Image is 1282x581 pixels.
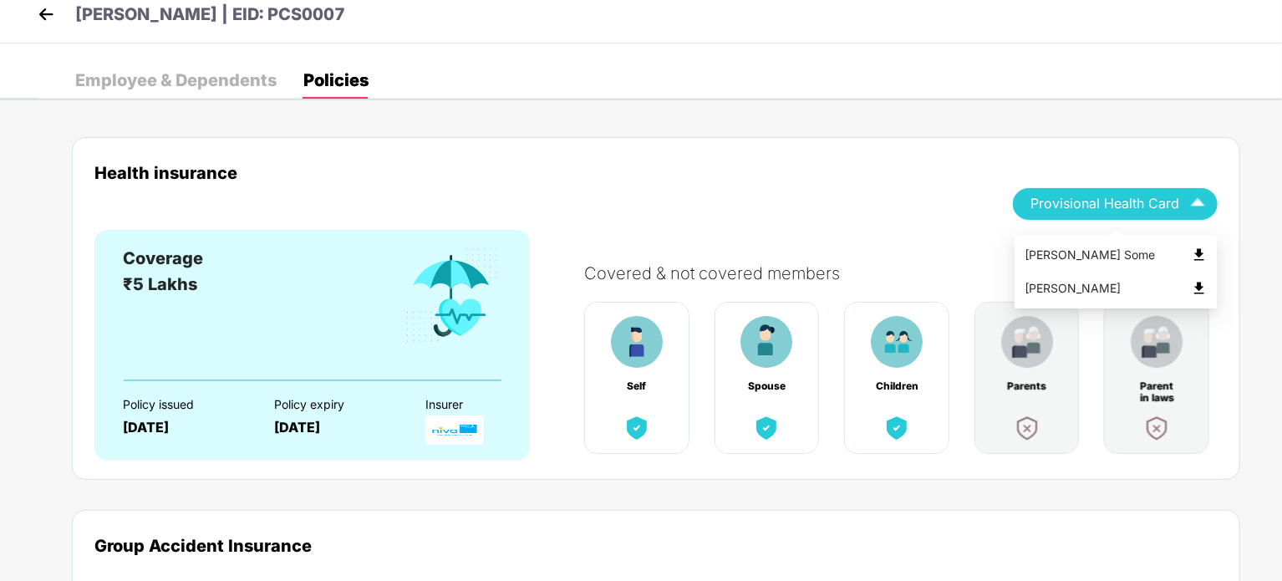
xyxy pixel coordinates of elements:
img: svg+xml;base64,PHN2ZyB4bWxucz0iaHR0cDovL3d3dy53My5vcmcvMjAwMC9zdmciIHdpZHRoPSI0OCIgaGVpZ2h0PSI0OC... [1191,280,1208,297]
div: Parent in laws [1135,380,1178,392]
div: Covered & not covered members [584,263,1234,283]
img: svg+xml;base64,PHN2ZyB4bWxucz0iaHR0cDovL3d3dy53My5vcmcvMjAwMC9zdmciIHdpZHRoPSI0OCIgaGVpZ2h0PSI0OC... [1191,247,1208,263]
div: Self [615,380,659,392]
span: ₹5 Lakhs [123,274,197,294]
div: [DATE] [274,420,396,436]
button: Provisional Health Card [1013,188,1218,220]
div: Parents [1005,380,1049,392]
img: benefitCardImg [882,413,912,443]
span: Provisional Health Card [1030,199,1179,208]
div: Coverage [123,246,203,272]
img: benefitCardImg [1142,413,1172,443]
div: [DATE] [123,420,245,436]
img: InsurerLogo [425,415,484,445]
p: [PERSON_NAME] | EID: PCS0007 [75,2,345,28]
div: Insurer [425,398,547,411]
img: benefitCardImg [751,413,781,443]
div: [PERSON_NAME] [1025,279,1208,298]
div: Policies [303,72,369,89]
div: Policy issued [123,398,245,411]
div: Children [875,380,918,392]
img: benefitCardImg [611,316,663,368]
img: benefitCardImg [740,316,792,368]
img: benefitCardImg [403,246,501,346]
img: benefitCardImg [622,413,652,443]
div: Group Accident Insurance [94,536,1218,555]
div: Health insurance [94,163,988,182]
div: Policy expiry [274,398,396,411]
img: benefitCardImg [1131,316,1183,368]
img: benefitCardImg [1001,316,1053,368]
img: back [33,2,59,27]
img: benefitCardImg [871,316,923,368]
div: Employee & Dependents [75,72,277,89]
img: Icuh8uwCUCF+XjCZyLQsAKiDCM9HiE6CMYmKQaPGkZKaA32CAAACiQcFBJY0IsAAAAASUVORK5CYII= [1183,189,1213,218]
img: benefitCardImg [1012,413,1042,443]
div: Spouse [745,380,788,392]
div: [PERSON_NAME] Some [1025,246,1208,264]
